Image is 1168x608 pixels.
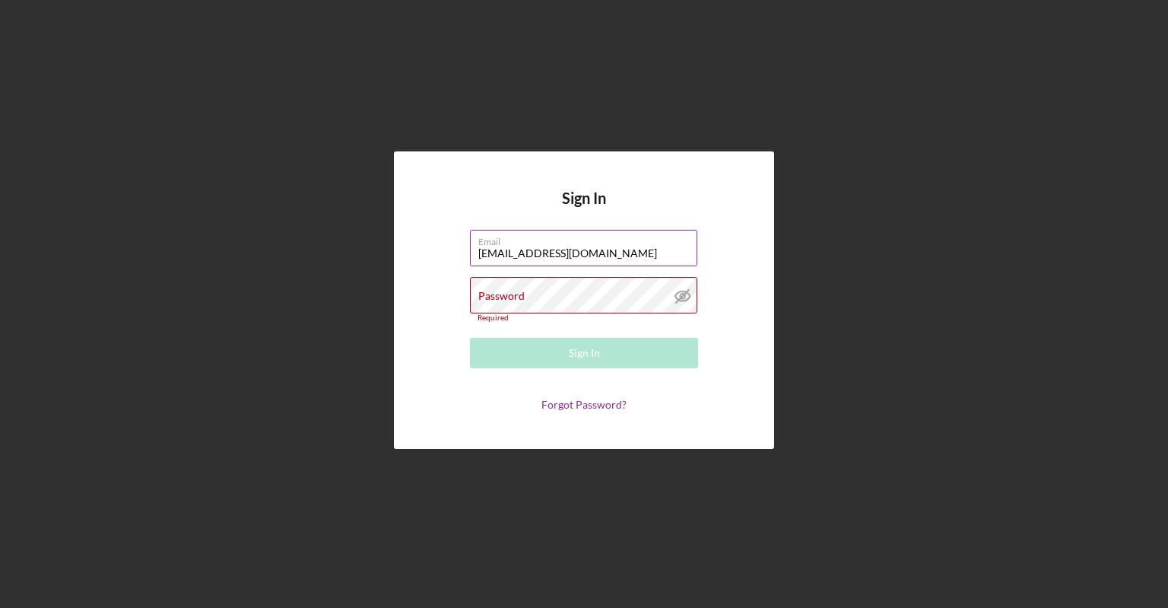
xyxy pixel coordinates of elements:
[478,231,697,247] label: Email
[541,398,627,411] a: Forgot Password?
[478,290,525,302] label: Password
[470,338,698,368] button: Sign In
[569,338,600,368] div: Sign In
[562,189,606,230] h4: Sign In
[470,314,698,323] div: Required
